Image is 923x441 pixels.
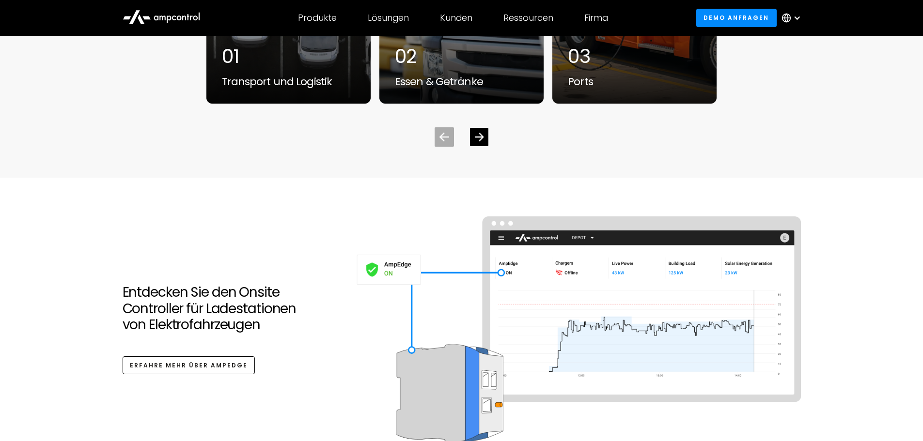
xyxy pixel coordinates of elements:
div: Ressourcen [503,13,553,23]
div: Kunden [440,13,472,23]
div: Previous slide [435,127,454,147]
div: Produkte [298,13,337,23]
div: Lösungen [368,13,409,23]
div: Ports [568,76,701,88]
div: 02 [395,45,528,68]
h2: Entdecken Sie den Onsite Controller für Ladestationen von Elektrofahrzeugen [123,284,336,333]
div: Next slide [470,128,488,146]
a: Demo anfragen [696,9,777,27]
div: Firma [584,13,608,23]
div: 03 [568,45,701,68]
a: Erfahre mehr ÜBER Ampedge [123,356,255,374]
div: Transport und Logistik [222,76,355,88]
div: 01 [222,45,355,68]
div: Essen & Getränke [395,76,528,88]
